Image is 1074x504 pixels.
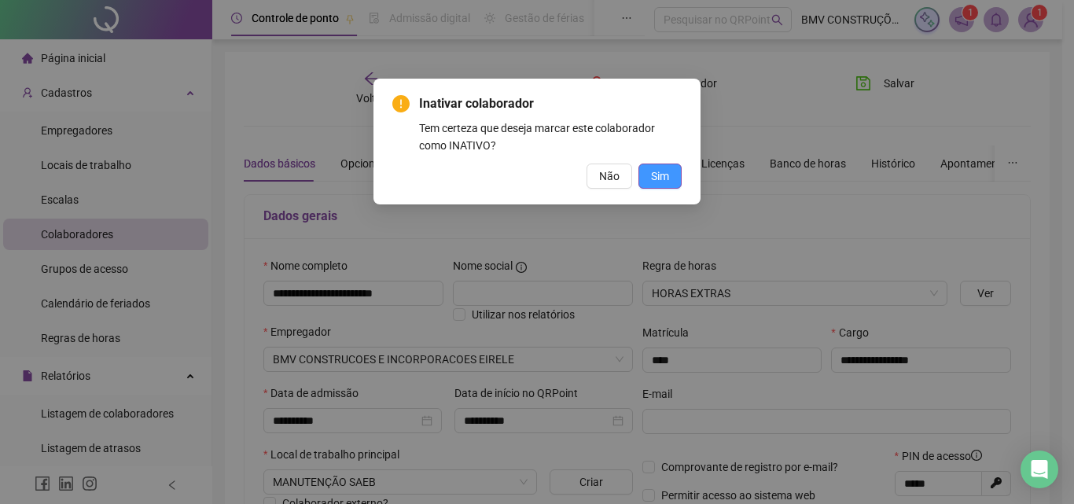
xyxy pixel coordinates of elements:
[419,120,682,154] div: Tem certeza que deseja marcar este colaborador como INATIVO?
[392,95,410,112] span: exclamation-circle
[1021,451,1058,488] div: Open Intercom Messenger
[587,164,632,189] button: Não
[638,164,682,189] button: Sim
[651,167,669,185] span: Sim
[419,94,682,113] span: Inativar colaborador
[599,167,620,185] span: Não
